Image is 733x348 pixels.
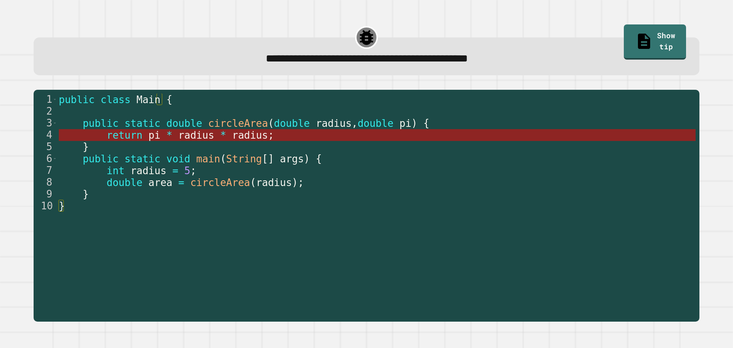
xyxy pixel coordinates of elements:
[190,177,250,188] span: circleArea
[256,177,292,188] span: radius
[172,165,178,176] span: =
[34,129,57,141] div: 4
[136,94,160,105] span: Main
[34,176,57,188] div: 8
[82,118,118,129] span: public
[53,153,57,165] span: Toggle code folding, rows 6 through 9
[53,117,57,129] span: Toggle code folding, rows 3 through 5
[232,129,268,141] span: radius
[624,24,686,60] a: Show tip
[280,153,304,165] span: args
[274,118,310,129] span: double
[34,200,57,212] div: 10
[166,153,190,165] span: void
[34,153,57,165] div: 6
[34,105,57,117] div: 2
[107,129,142,141] span: return
[124,118,160,129] span: static
[196,153,220,165] span: main
[166,118,202,129] span: double
[34,141,57,153] div: 5
[59,94,95,105] span: public
[178,177,184,188] span: =
[124,153,160,165] span: static
[184,165,190,176] span: 5
[100,94,130,105] span: class
[107,177,142,188] span: double
[357,118,393,129] span: double
[34,117,57,129] div: 3
[53,94,57,105] span: Toggle code folding, rows 1 through 10
[316,118,352,129] span: radius
[34,188,57,200] div: 9
[178,129,214,141] span: radius
[208,118,268,129] span: circleArea
[226,153,262,165] span: String
[82,153,118,165] span: public
[399,118,411,129] span: pi
[107,165,124,176] span: int
[130,165,166,176] span: radius
[34,94,57,105] div: 1
[148,129,160,141] span: pi
[148,177,172,188] span: area
[34,165,57,176] div: 7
